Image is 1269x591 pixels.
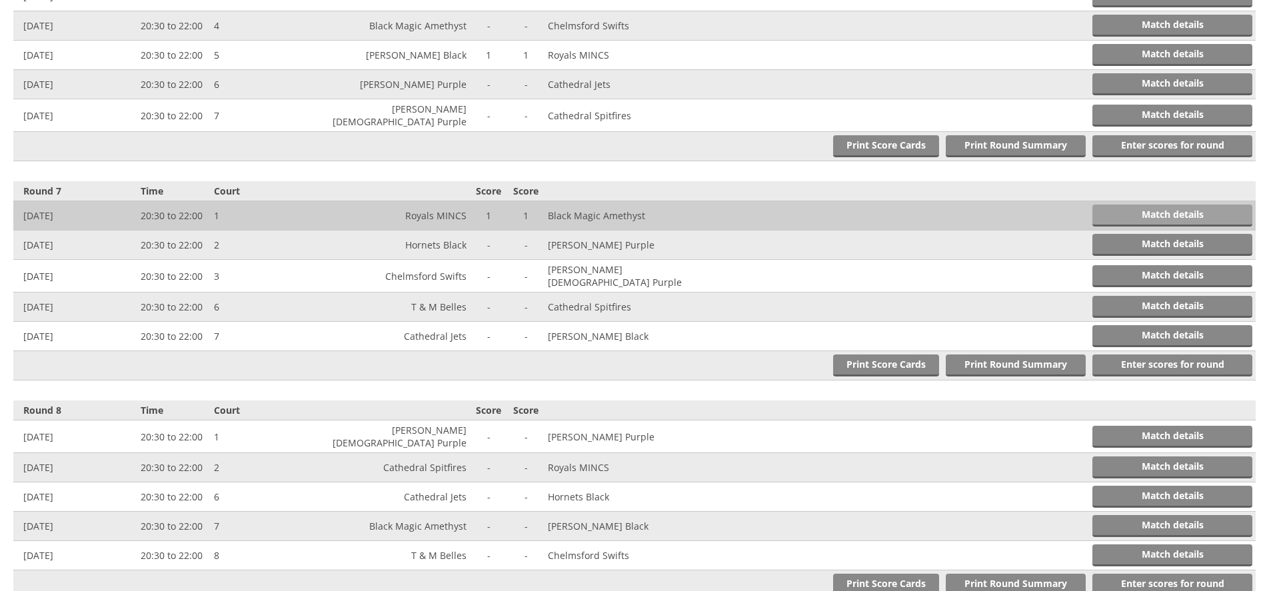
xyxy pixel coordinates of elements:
td: 20:30 to 22:00 [137,11,211,41]
td: 2 [211,231,321,260]
td: Black Magic Amethyst [321,11,471,41]
td: [PERSON_NAME] Black [545,322,694,351]
th: Score [470,181,507,201]
td: - [470,70,507,99]
td: Black Magic Amethyst [321,512,471,541]
a: Match details [1092,456,1252,478]
a: Enter scores for round [1092,354,1252,376]
td: - [507,11,545,41]
td: 3 [211,260,321,293]
th: Score [507,181,545,201]
td: 20:30 to 22:00 [137,541,211,570]
td: [DATE] [13,293,137,322]
a: Match details [1092,544,1252,566]
td: - [507,541,545,570]
th: Round 7 [13,181,137,201]
a: Match details [1092,486,1252,508]
td: Cathedral Spitfires [321,453,471,482]
td: 20:30 to 22:00 [137,231,211,260]
td: - [470,541,507,570]
td: 5 [211,41,321,70]
td: [DATE] [13,420,137,453]
td: [PERSON_NAME] [DEMOGRAPHIC_DATA] Purple [321,99,471,132]
td: [DATE] [13,512,137,541]
td: Cathedral Jets [321,482,471,512]
td: 20:30 to 22:00 [137,482,211,512]
td: [DATE] [13,11,137,41]
td: 6 [211,482,321,512]
td: 1 [507,41,545,70]
td: - [507,70,545,99]
th: Time [137,181,211,201]
td: 6 [211,293,321,322]
td: [PERSON_NAME] Purple [545,420,694,453]
td: - [470,293,507,322]
td: Royals MINCS [545,453,694,482]
td: 1 [211,201,321,231]
a: Match details [1092,325,1252,347]
td: 20:30 to 22:00 [137,99,211,132]
td: Chelmsford Swifts [545,541,694,570]
td: [DATE] [13,70,137,99]
td: - [470,322,507,351]
a: Match details [1092,234,1252,256]
td: Royals MINCS [545,41,694,70]
th: Court [211,400,321,420]
td: 1 [470,201,507,231]
td: 20:30 to 22:00 [137,260,211,293]
td: 7 [211,512,321,541]
th: Score [470,400,507,420]
a: Print Score Cards [833,354,939,376]
a: Match details [1092,105,1252,127]
td: T & M Belles [321,541,471,570]
td: 20:30 to 22:00 [137,293,211,322]
a: Match details [1092,44,1252,66]
td: - [507,99,545,132]
td: 20:30 to 22:00 [137,41,211,70]
a: Match details [1092,426,1252,448]
td: - [470,482,507,512]
td: 7 [211,322,321,351]
td: - [470,512,507,541]
td: - [470,420,507,453]
td: - [470,453,507,482]
td: 20:30 to 22:00 [137,322,211,351]
td: 20:30 to 22:00 [137,201,211,231]
td: - [470,99,507,132]
td: 1 [507,201,545,231]
td: - [507,512,545,541]
td: Cathedral Jets [321,322,471,351]
td: [DATE] [13,201,137,231]
td: [DATE] [13,482,137,512]
td: Cathedral Spitfires [545,99,694,132]
td: 1 [470,41,507,70]
td: Royals MINCS [321,201,471,231]
td: [DATE] [13,453,137,482]
th: Court [211,181,321,201]
a: Match details [1092,73,1252,95]
th: Time [137,400,211,420]
td: 4 [211,11,321,41]
td: Cathedral Jets [545,70,694,99]
a: Print Round Summary [946,135,1086,157]
td: - [470,260,507,293]
td: 6 [211,70,321,99]
td: Chelmsford Swifts [545,11,694,41]
td: 7 [211,99,321,132]
td: [DATE] [13,41,137,70]
td: - [507,322,545,351]
td: [DATE] [13,99,137,132]
td: 1 [211,420,321,453]
td: [PERSON_NAME] Black [321,41,471,70]
td: - [507,420,545,453]
td: [PERSON_NAME] Purple [545,231,694,260]
a: Match details [1092,15,1252,37]
td: [PERSON_NAME] [DEMOGRAPHIC_DATA] Purple [545,260,694,293]
td: 20:30 to 22:00 [137,420,211,453]
a: Match details [1092,296,1252,318]
td: - [507,453,545,482]
a: Match details [1092,205,1252,227]
td: Cathedral Spitfires [545,293,694,322]
td: [DATE] [13,541,137,570]
td: 2 [211,453,321,482]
